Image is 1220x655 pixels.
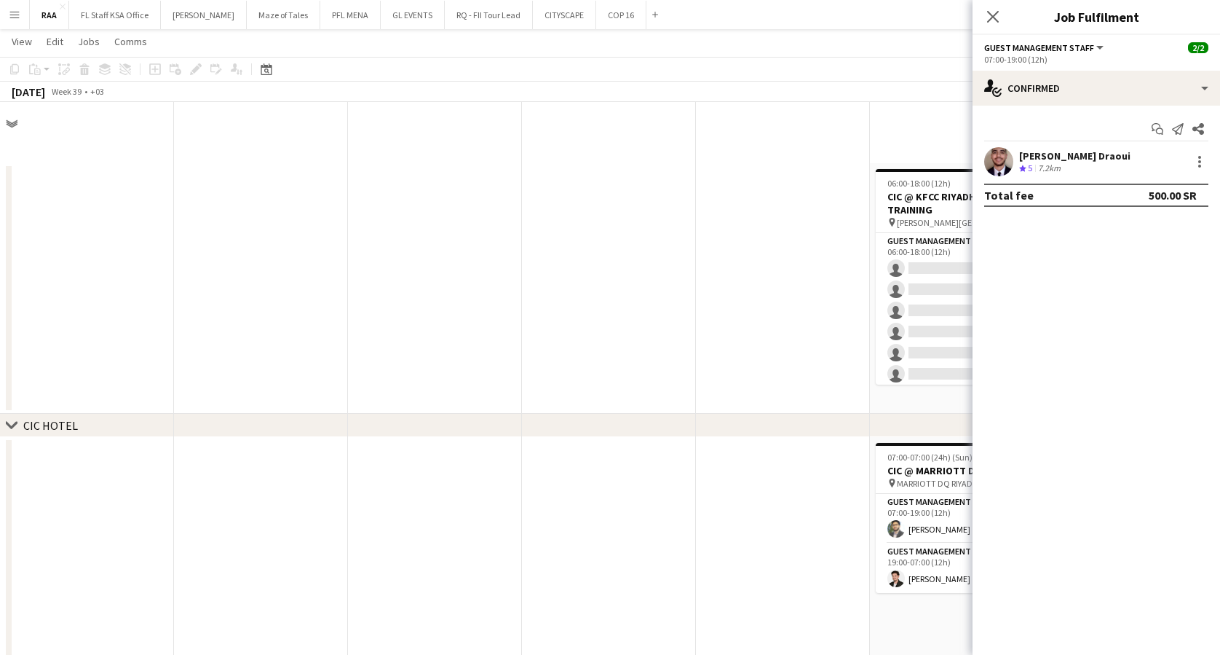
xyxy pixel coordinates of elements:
span: 2/2 [1188,42,1208,53]
span: [PERSON_NAME][GEOGRAPHIC_DATA] [897,217,1002,228]
span: 06:00-18:00 (12h) [887,178,951,189]
app-job-card: 07:00-07:00 (24h) (Sun)2/2CIC @ MARRIOTT DQ RIYADH MARRIOTT DQ RIYADH2 RolesGuest Management Staf... [876,443,1039,593]
span: Comms [114,35,147,48]
div: +03 [90,86,104,97]
a: View [6,32,38,51]
app-card-role: Guest Management Staff1/107:00-19:00 (12h)[PERSON_NAME] [876,494,1039,544]
button: GL EVENTS [381,1,445,29]
span: Jobs [78,35,100,48]
div: [DATE] [12,85,45,99]
div: CIC HOTEL [23,418,78,433]
button: RQ - FII Tour Lead [445,1,533,29]
h3: CIC @ MARRIOTT DQ RIYADH [876,464,1039,477]
app-card-role: Guest Management Staff1/119:00-07:00 (12h)[PERSON_NAME] [876,544,1039,593]
app-job-card: 06:00-18:00 (12h)2/57CIC @ KFCC RIYADH - TRAINING [PERSON_NAME][GEOGRAPHIC_DATA]2 RolesGuest Mana... [876,169,1039,385]
span: MARRIOTT DQ RIYADH [897,478,978,489]
button: COP 16 [596,1,646,29]
button: Maze of Tales [247,1,320,29]
button: RAA [30,1,69,29]
div: Confirmed [973,71,1220,106]
h3: CIC @ KFCC RIYADH - TRAINING [876,190,1039,216]
div: 500.00 SR [1149,188,1197,203]
button: PFL MENA [320,1,381,29]
div: 07:00-19:00 (12h) [984,54,1208,65]
button: Guest Management Staff [984,42,1106,53]
span: Guest Management Staff [984,42,1094,53]
button: CITYSCAPE [533,1,596,29]
a: Edit [41,32,69,51]
span: Edit [47,35,63,48]
button: [PERSON_NAME] [161,1,247,29]
a: Jobs [72,32,106,51]
span: 07:00-07:00 (24h) (Sun) [887,452,973,463]
span: Week 39 [48,86,84,97]
span: View [12,35,32,48]
button: FL Staff KSA Office [69,1,161,29]
span: 5 [1028,162,1032,173]
h3: Job Fulfilment [973,7,1220,26]
div: Total fee [984,188,1034,203]
a: Comms [108,32,153,51]
div: [PERSON_NAME] Draoui [1019,149,1130,162]
div: 7.2km [1035,162,1063,175]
